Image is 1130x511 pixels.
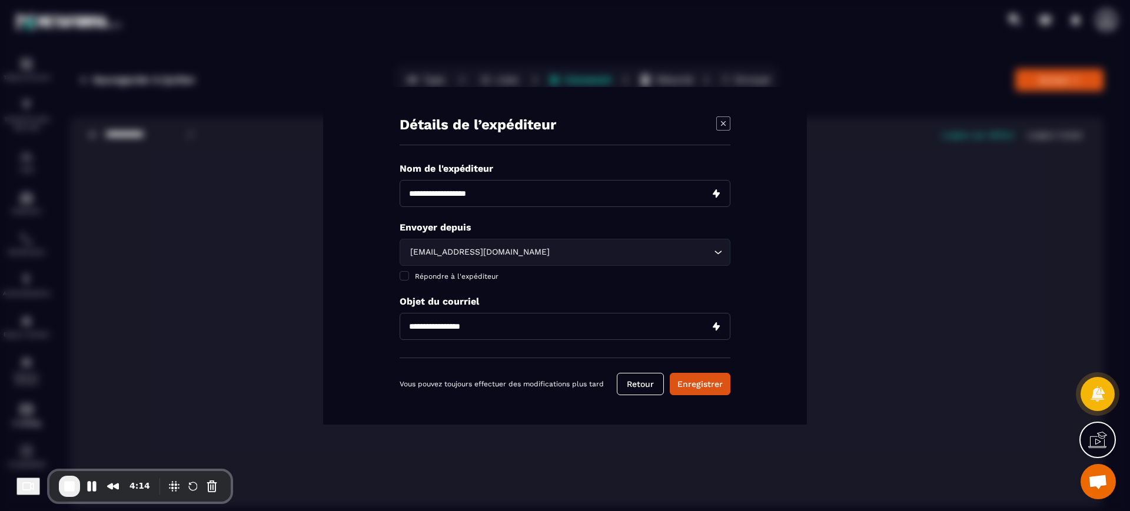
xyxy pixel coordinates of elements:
[400,239,730,266] div: Search for option
[400,222,730,233] p: Envoyer depuis
[617,373,664,395] button: Retour
[415,272,498,280] span: Répondre à l'expéditeur
[400,163,730,174] p: Nom de l'expéditeur
[400,296,730,307] p: Objet du courriel
[407,246,552,259] span: [EMAIL_ADDRESS][DOMAIN_NAME]
[670,373,730,395] button: Enregistrer
[1081,464,1116,499] div: Ouvrir le chat
[400,116,556,133] h4: Détails de l’expéditeur
[400,380,604,388] p: Vous pouvez toujours effectuer des modifications plus tard
[552,246,711,259] input: Search for option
